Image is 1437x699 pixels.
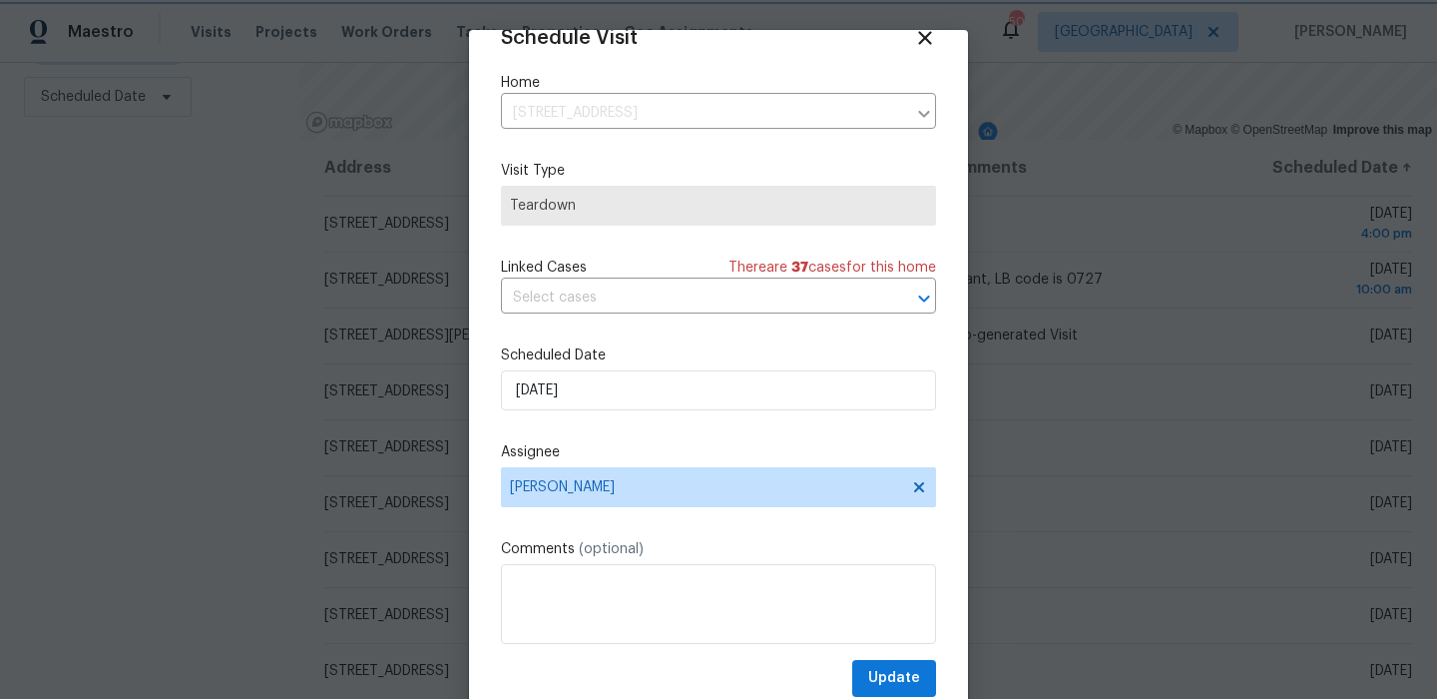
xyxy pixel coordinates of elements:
span: [PERSON_NAME] [510,479,901,495]
span: Linked Cases [501,258,587,278]
span: Teardown [510,196,927,216]
span: Close [914,27,936,49]
label: Visit Type [501,161,936,181]
span: (optional) [579,542,644,556]
span: There are case s for this home [728,258,936,278]
label: Home [501,73,936,93]
span: Schedule Visit [501,28,638,48]
button: Open [910,285,938,313]
input: Select cases [501,283,880,314]
button: Update [852,660,936,697]
label: Scheduled Date [501,346,936,365]
span: Update [868,666,920,691]
input: M/D/YYYY [501,370,936,410]
input: Enter in an address [501,98,906,129]
label: Comments [501,539,936,559]
span: 37 [791,261,808,275]
label: Assignee [501,442,936,462]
